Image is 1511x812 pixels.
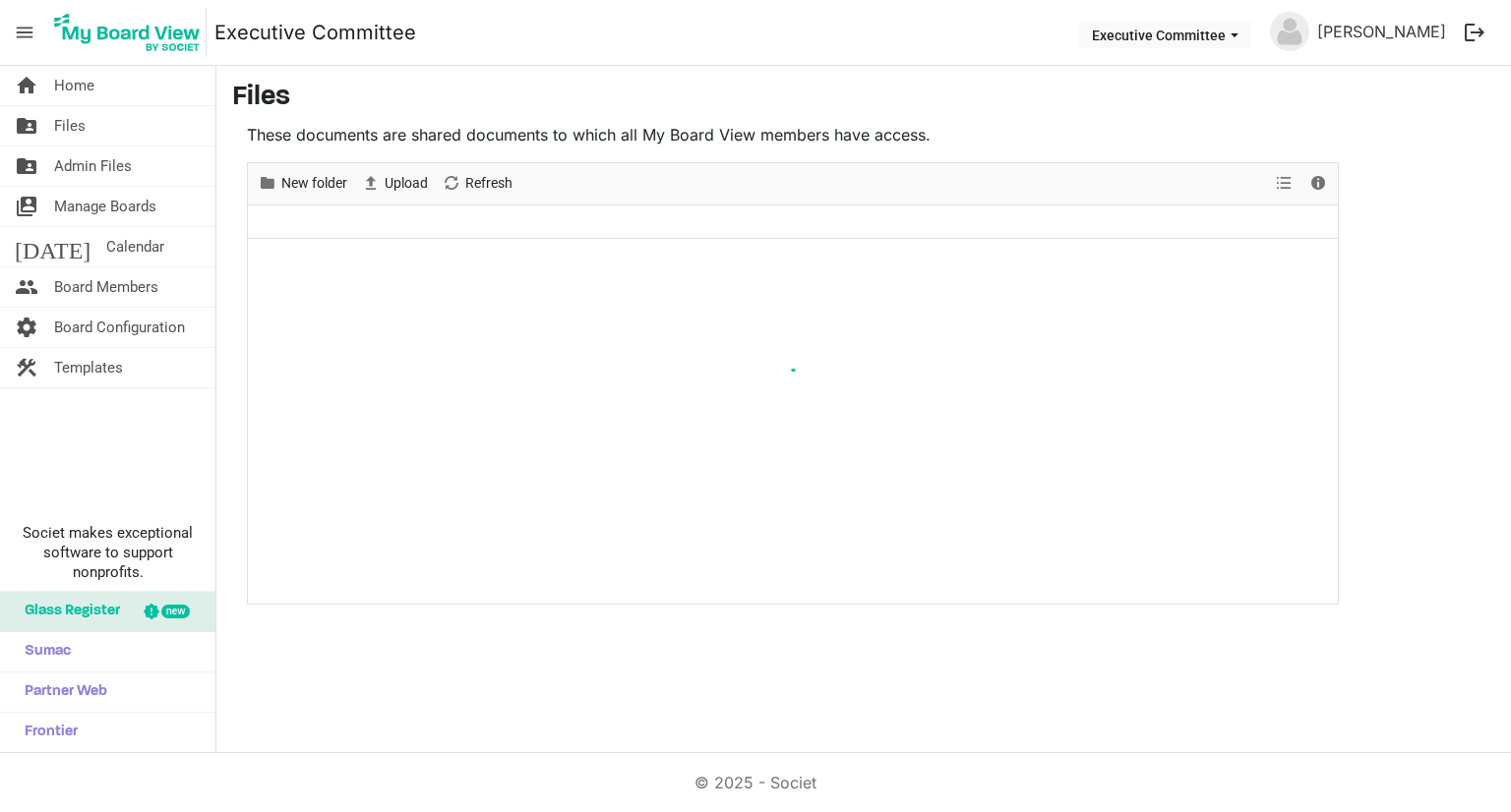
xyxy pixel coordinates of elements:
span: Sumac [15,632,71,671]
span: Manage Boards [54,187,156,226]
span: Admin Files [54,146,132,186]
a: © 2025 - Societ [695,773,816,792]
span: Home [54,66,94,105]
a: Executive Committee [214,13,416,52]
span: settings [15,308,38,347]
span: Frontier [15,713,78,752]
p: These documents are shared documents to which all My Board View members have access. [247,123,1339,146]
span: people [15,267,38,307]
span: folder_shared [15,106,38,145]
img: My Board View Logo [48,8,207,57]
span: Templates [54,348,123,387]
span: [DATE] [15,227,91,266]
span: Societ makes exceptional software to support nonprofits. [9,523,207,582]
span: Partner Web [15,672,107,712]
span: Files [54,106,86,145]
span: Calendar [106,227,164,266]
h3: Files [232,82,1495,115]
span: menu [6,14,43,51]
span: Board Members [54,267,158,307]
div: new [161,605,190,618]
img: no-profile-picture.svg [1270,12,1309,51]
span: Board Configuration [54,308,185,347]
a: [PERSON_NAME] [1309,12,1454,51]
span: Glass Register [15,592,120,631]
button: logout [1454,12,1495,53]
span: home [15,66,38,105]
button: Executive Committee dropdownbutton [1079,21,1251,48]
span: switch_account [15,187,38,226]
span: construction [15,348,38,387]
span: folder_shared [15,146,38,186]
a: My Board View Logo [48,8,214,57]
